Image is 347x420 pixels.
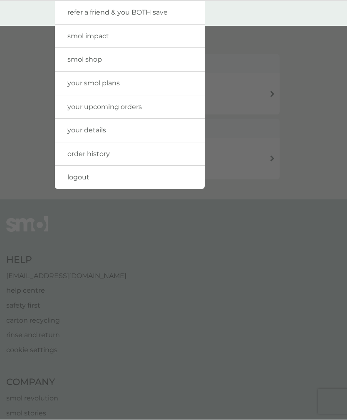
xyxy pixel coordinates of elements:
a: your upcoming orders [55,96,205,119]
a: order history [55,143,205,166]
a: logout [55,166,205,189]
span: your details [67,127,106,134]
span: order history [67,150,110,158]
span: refer a friend & you BOTH save [67,9,168,17]
span: smol impact [67,32,109,40]
span: your smol plans [67,80,120,87]
a: smol impact [55,25,205,48]
span: smol shop [67,56,102,64]
span: logout [67,174,89,181]
a: smol shop [55,48,205,72]
a: your details [55,119,205,142]
a: your smol plans [55,72,205,95]
a: refer a friend & you BOTH save [55,1,205,25]
span: your upcoming orders [67,103,142,111]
